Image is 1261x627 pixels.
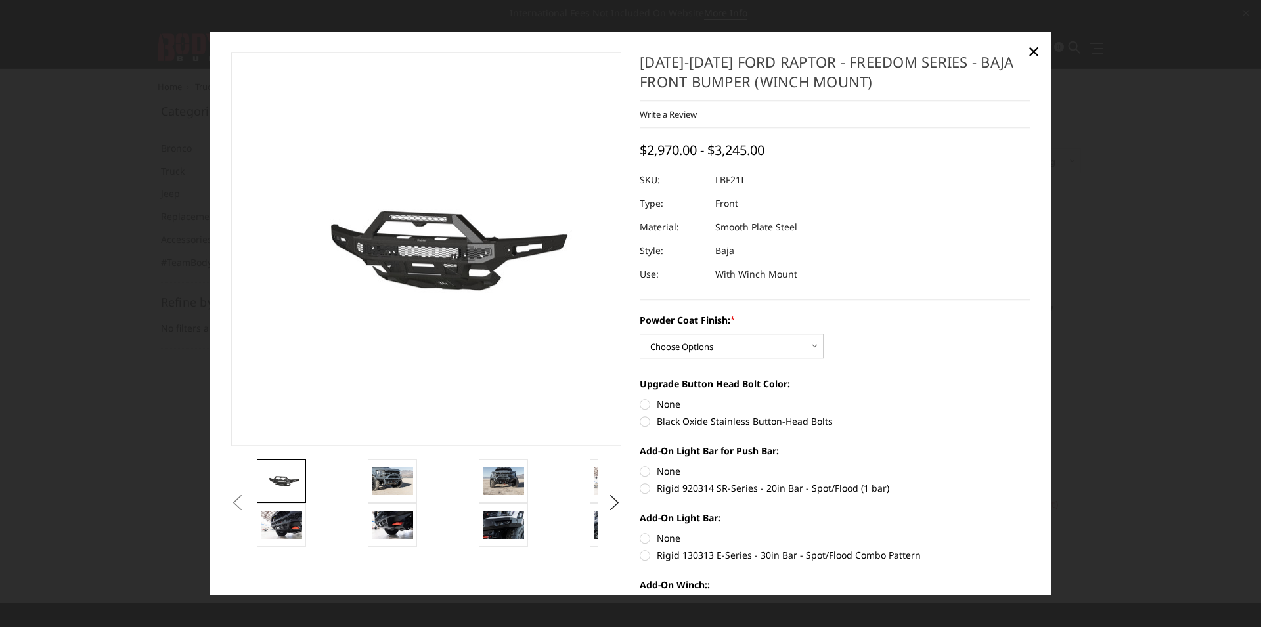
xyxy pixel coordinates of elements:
label: None [640,531,1030,545]
dd: LBF21I [715,168,744,192]
dd: Smooth Plate Steel [715,215,797,239]
label: Powder Coat Finish: [640,313,1030,327]
img: 2021-2025 Ford Raptor - Freedom Series - Baja Front Bumper (winch mount) [261,471,302,490]
span: $2,970.00 - $3,245.00 [640,141,764,159]
img: 2021-2025 Ford Raptor - Freedom Series - Baja Front Bumper (winch mount) [261,511,302,539]
a: 2021-2025 Ford Raptor - Freedom Series - Baja Front Bumper (winch mount) [231,52,622,446]
img: 2021-2025 Ford Raptor - Freedom Series - Baja Front Bumper (winch mount) [372,467,413,495]
button: Next [605,493,625,513]
dt: Style: [640,239,705,263]
label: None [640,397,1030,411]
label: Rigid 920314 SR-Series - 20in Bar - Spot/Flood (1 bar) [640,481,1030,495]
dt: Use: [640,263,705,286]
img: 2021-2025 Ford Raptor - Freedom Series - Baja Front Bumper (winch mount) [372,511,413,539]
label: Add-On Light Bar: [640,511,1030,525]
label: Add-On Winch:: [640,578,1030,592]
dd: Front [715,192,738,215]
dd: Baja [715,239,734,263]
a: Close [1023,41,1044,62]
label: Upgrade Button Head Bolt Color: [640,377,1030,391]
h1: [DATE]-[DATE] Ford Raptor - Freedom Series - Baja Front Bumper (winch mount) [640,52,1030,101]
button: Previous [228,493,248,513]
label: Add-On Light Bar for Push Bar: [640,444,1030,458]
dd: With Winch Mount [715,263,797,286]
span: × [1028,37,1040,65]
img: 2021-2025 Ford Raptor - Freedom Series - Baja Front Bumper (winch mount) [594,511,635,539]
dt: Type: [640,192,705,215]
img: 2021-2025 Ford Raptor - Freedom Series - Baja Front Bumper (winch mount) [483,511,524,539]
dt: Material: [640,215,705,239]
label: Rigid 130313 E-Series - 30in Bar - Spot/Flood Combo Pattern [640,548,1030,562]
a: Write a Review [640,108,697,120]
label: Black Oxide Stainless Button-Head Bolts [640,414,1030,428]
label: None [640,464,1030,478]
img: 2021-2025 Ford Raptor - Freedom Series - Baja Front Bumper (winch mount) [594,467,635,495]
dt: SKU: [640,168,705,192]
img: 2021-2025 Ford Raptor - Freedom Series - Baja Front Bumper (winch mount) [483,467,524,495]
